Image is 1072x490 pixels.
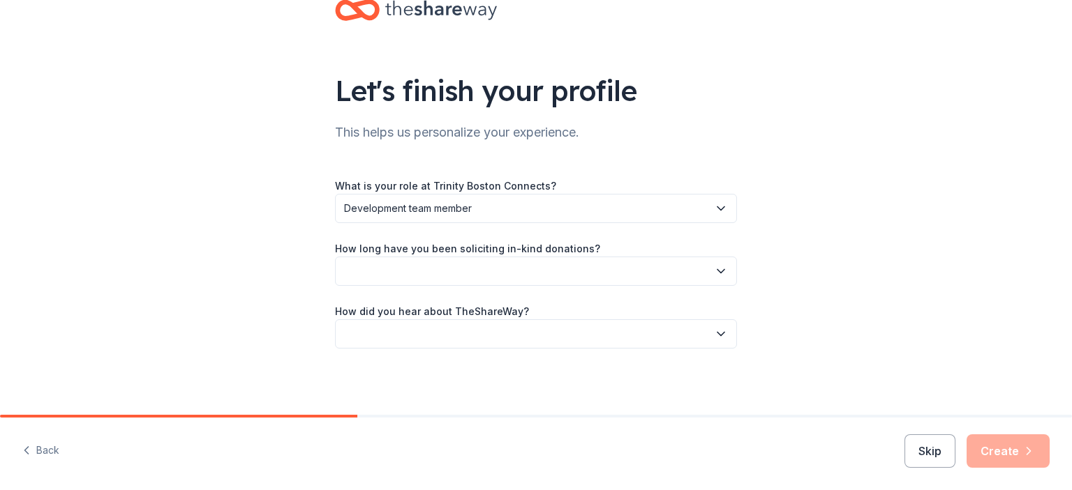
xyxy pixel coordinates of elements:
button: Back [22,436,59,466]
div: This helps us personalize your experience. [335,121,737,144]
label: How did you hear about TheShareWay? [335,305,529,319]
button: Skip [904,434,955,468]
div: Let's finish your profile [335,71,737,110]
label: How long have you been soliciting in-kind donations? [335,242,600,256]
span: Development team member [344,200,708,217]
button: Development team member [335,194,737,223]
label: What is your role at Trinity Boston Connects? [335,179,556,193]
